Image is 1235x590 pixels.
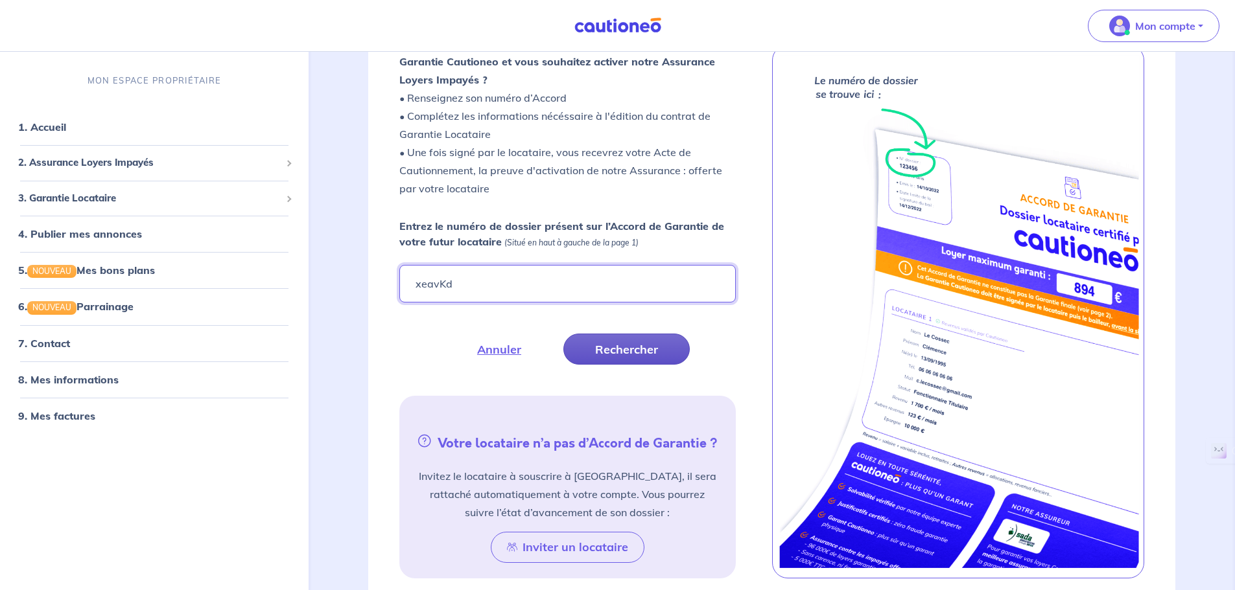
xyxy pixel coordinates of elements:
strong: Entrez le numéro de dossier présent sur l’Accord de Garantie de votre futur locataire [399,220,724,248]
div: 8. Mes informations [5,367,303,392]
button: Rechercher [563,334,690,365]
a: 8. Mes informations [18,373,119,386]
div: 3. Garantie Locataire [5,186,303,211]
h5: Votre locataire n’a pas d’Accord de Garantie ? [405,432,730,451]
div: 7. Contact [5,330,303,356]
a: 5.NOUVEAUMes bons plans [18,264,155,277]
em: (Situé en haut à gauche de la page 1) [504,238,639,247]
div: 9. Mes factures [5,403,303,429]
strong: Vous avez retenu un candidat locataire avec un Accord de Garantie Cautioneo et vous souhaitez act... [399,37,715,86]
button: Inviter un locataire [491,532,644,563]
input: Ex : 453678 [399,265,735,302]
a: 7. Contact [18,337,70,350]
div: 1. Accueil [5,114,303,140]
div: 6.NOUVEAUParrainage [5,293,303,319]
button: illu_account_valid_menu.svgMon compte [1088,10,1219,42]
p: • Renseignez son numéro d’Accord • Complétez les informations nécéssaire à l'édition du contrat d... [399,34,735,198]
div: 5.NOUVEAUMes bons plans [5,257,303,283]
button: Annuler [445,334,553,365]
img: Cautioneo [569,17,666,34]
p: Invitez le locataire à souscrire à [GEOGRAPHIC_DATA], il sera rattaché automatiquement à votre co... [415,467,720,521]
p: MON ESPACE PROPRIÉTAIRE [88,74,221,87]
span: 3. Garantie Locataire [18,191,281,206]
a: 9. Mes factures [18,409,95,422]
a: 1. Accueil [18,120,66,133]
a: 4. Publier mes annonces [18,227,142,240]
img: certificate-new.png [776,55,1140,568]
div: 4. Publier mes annonces [5,221,303,247]
p: Mon compte [1135,18,1195,34]
div: 2. Assurance Loyers Impayés [5,150,303,176]
span: 2. Assurance Loyers Impayés [18,155,281,170]
img: illu_account_valid_menu.svg [1109,16,1130,36]
a: 6.NOUVEAUParrainage [18,300,134,313]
